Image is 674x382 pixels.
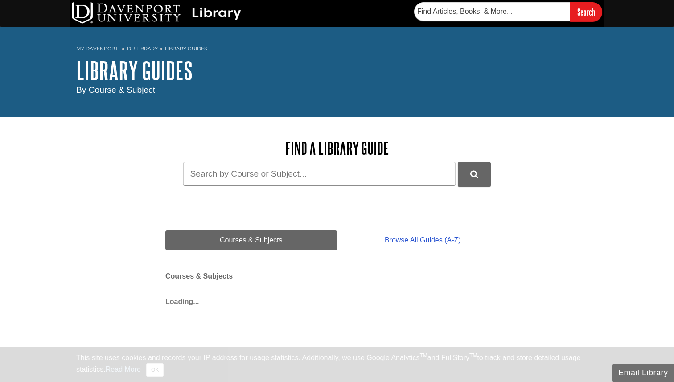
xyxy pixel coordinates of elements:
a: My Davenport [76,45,118,53]
a: DU Library [127,45,158,52]
i: Search Library Guides [470,170,478,178]
h1: Library Guides [76,57,598,84]
div: By Course & Subject [76,84,598,97]
button: Close [146,363,164,377]
button: Email Library [612,364,674,382]
a: Courses & Subjects [165,230,337,250]
a: Browse All Guides (A-Z) [337,230,509,250]
input: Search [570,2,602,21]
sup: TM [469,353,477,359]
form: Searches DU Library's articles, books, and more [414,2,602,21]
div: This site uses cookies and records your IP address for usage statistics. Additionally, we use Goo... [76,353,598,377]
input: Find Articles, Books, & More... [414,2,570,21]
nav: breadcrumb [76,43,598,57]
input: Search by Course or Subject... [183,162,456,185]
div: Loading... [165,292,509,307]
h2: Courses & Subjects [165,272,509,283]
h2: Find a Library Guide [165,139,509,157]
a: Read More [106,366,141,373]
a: Library Guides [165,45,207,52]
sup: TM [419,353,427,359]
img: DU Library [72,2,241,24]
